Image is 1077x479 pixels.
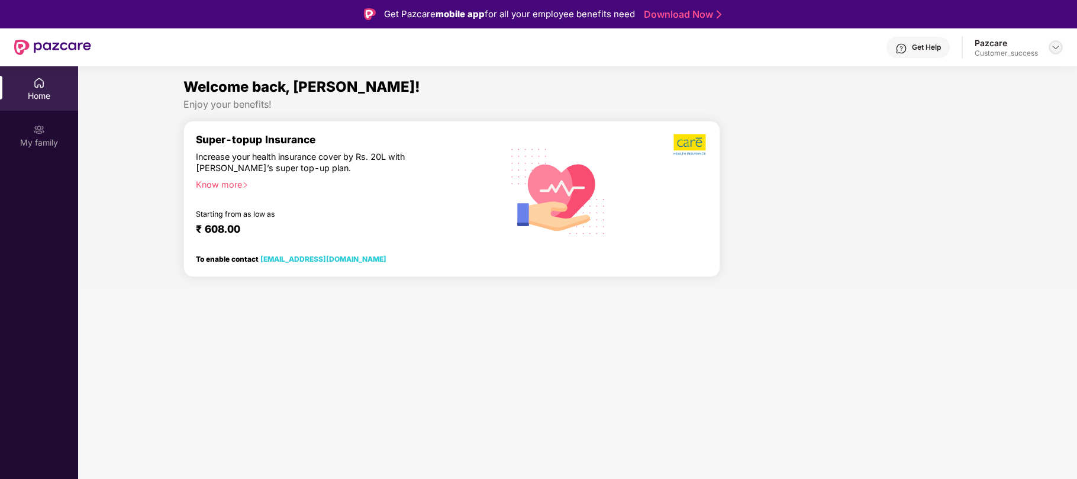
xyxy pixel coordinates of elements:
div: To enable contact [196,255,386,263]
img: svg+xml;base64,PHN2ZyB4bWxucz0iaHR0cDovL3d3dy53My5vcmcvMjAwMC9zdmciIHhtbG5zOnhsaW5rPSJodHRwOi8vd3... [502,133,615,248]
img: svg+xml;base64,PHN2ZyBpZD0iSG9tZSIgeG1sbnM9Imh0dHA6Ly93d3cudzMub3JnLzIwMDAvc3ZnIiB3aWR0aD0iMjAiIG... [33,77,45,89]
img: Stroke [717,8,721,21]
div: Know more [196,179,488,187]
div: Get Pazcare for all your employee benefits need [384,7,635,21]
span: Welcome back, [PERSON_NAME]! [183,78,420,95]
div: Pazcare [975,37,1038,49]
img: svg+xml;base64,PHN2ZyBpZD0iSGVscC0zMngzMiIgeG1sbnM9Imh0dHA6Ly93d3cudzMub3JnLzIwMDAvc3ZnIiB3aWR0aD... [895,43,907,54]
img: svg+xml;base64,PHN2ZyBpZD0iRHJvcGRvd24tMzJ4MzIiIHhtbG5zPSJodHRwOi8vd3d3LnczLm9yZy8yMDAwL3N2ZyIgd2... [1051,43,1060,52]
strong: mobile app [436,8,485,20]
a: [EMAIL_ADDRESS][DOMAIN_NAME] [260,255,386,263]
div: ₹ 608.00 [196,223,483,237]
div: Customer_success [975,49,1038,58]
a: Download Now [644,8,718,21]
img: Logo [364,8,376,20]
img: b5dec4f62d2307b9de63beb79f102df3.png [673,133,707,156]
div: Increase your health insurance cover by Rs. 20L with [PERSON_NAME]’s super top-up plan. [196,151,443,173]
div: Super-topup Insurance [196,133,495,146]
div: Starting from as low as [196,210,444,218]
div: Enjoy your benefits! [183,98,972,111]
img: New Pazcare Logo [14,40,91,55]
span: right [242,182,249,188]
div: Get Help [912,43,941,52]
img: svg+xml;base64,PHN2ZyB3aWR0aD0iMjAiIGhlaWdodD0iMjAiIHZpZXdCb3g9IjAgMCAyMCAyMCIgZmlsbD0ibm9uZSIgeG... [33,124,45,136]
